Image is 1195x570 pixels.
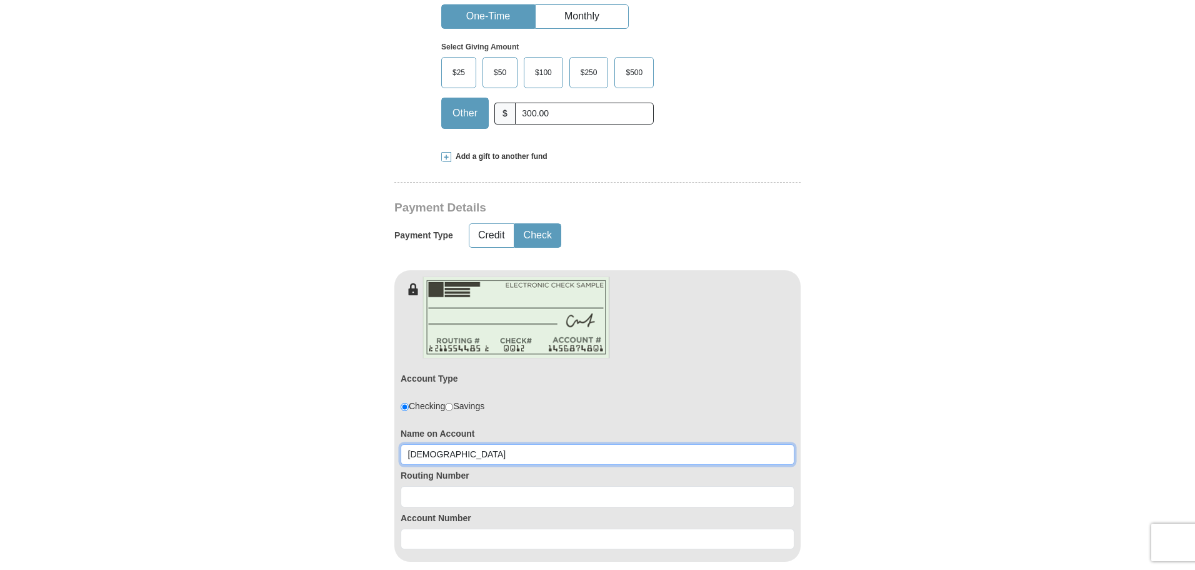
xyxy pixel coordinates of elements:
h3: Payment Details [394,201,713,215]
label: Routing Number [401,469,794,482]
button: One-Time [442,5,534,28]
span: Other [446,104,484,123]
strong: Select Giving Amount [441,43,519,51]
div: Checking Savings [401,400,484,412]
span: $250 [574,63,604,82]
span: $500 [619,63,649,82]
label: Account Type [401,372,458,385]
span: Add a gift to another fund [451,151,547,162]
button: Check [515,224,561,247]
span: $50 [487,63,512,82]
h5: Payment Type [394,230,453,241]
input: Other Amount [515,103,654,125]
label: Name on Account [401,427,794,440]
span: $100 [529,63,558,82]
span: $25 [446,63,471,82]
span: $ [494,103,516,125]
label: Account Number [401,512,794,524]
button: Monthly [536,5,628,28]
img: check-en.png [422,277,610,359]
button: Credit [469,224,514,247]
